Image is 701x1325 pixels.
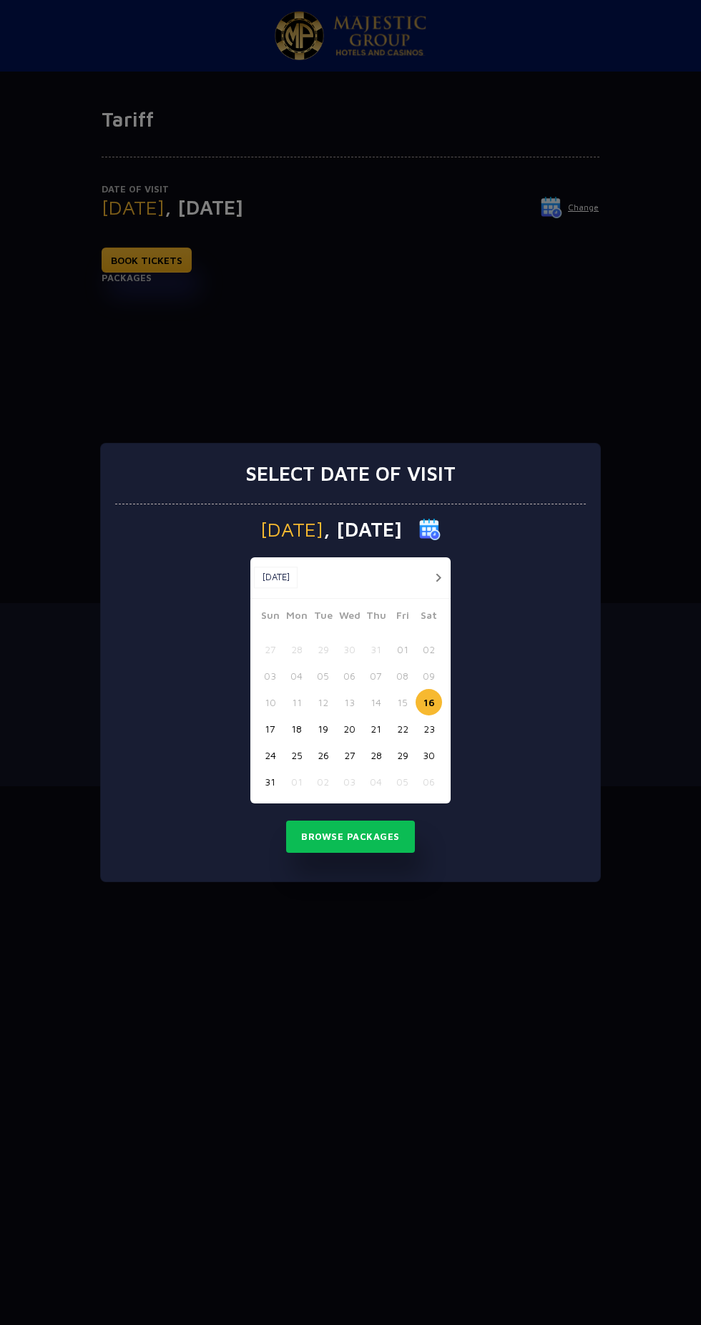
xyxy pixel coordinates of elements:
[310,715,336,742] button: 19
[323,519,402,539] span: , [DATE]
[363,636,389,662] button: 31
[283,768,310,795] button: 01
[257,715,283,742] button: 17
[283,662,310,689] button: 04
[389,715,416,742] button: 22
[419,519,441,540] img: calender icon
[283,715,310,742] button: 18
[336,607,363,627] span: Wed
[336,662,363,689] button: 06
[283,607,310,627] span: Mon
[416,662,442,689] button: 09
[389,689,416,715] button: 15
[283,689,310,715] button: 11
[257,689,283,715] button: 10
[310,689,336,715] button: 12
[257,607,283,627] span: Sun
[363,689,389,715] button: 14
[310,768,336,795] button: 02
[336,636,363,662] button: 30
[363,768,389,795] button: 04
[310,636,336,662] button: 29
[310,607,336,627] span: Tue
[310,742,336,768] button: 26
[363,662,389,689] button: 07
[286,821,415,854] button: Browse Packages
[310,662,336,689] button: 05
[257,742,283,768] button: 24
[416,607,442,627] span: Sat
[363,607,389,627] span: Thu
[257,662,283,689] button: 03
[389,662,416,689] button: 08
[389,636,416,662] button: 01
[254,567,298,588] button: [DATE]
[283,636,310,662] button: 28
[416,636,442,662] button: 02
[336,742,363,768] button: 27
[416,768,442,795] button: 06
[389,768,416,795] button: 05
[416,689,442,715] button: 16
[336,689,363,715] button: 13
[260,519,323,539] span: [DATE]
[389,742,416,768] button: 29
[336,715,363,742] button: 20
[416,715,442,742] button: 23
[257,636,283,662] button: 27
[363,715,389,742] button: 21
[416,742,442,768] button: 30
[389,607,416,627] span: Fri
[283,742,310,768] button: 25
[336,768,363,795] button: 03
[363,742,389,768] button: 28
[245,461,456,486] h3: Select date of visit
[257,768,283,795] button: 31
